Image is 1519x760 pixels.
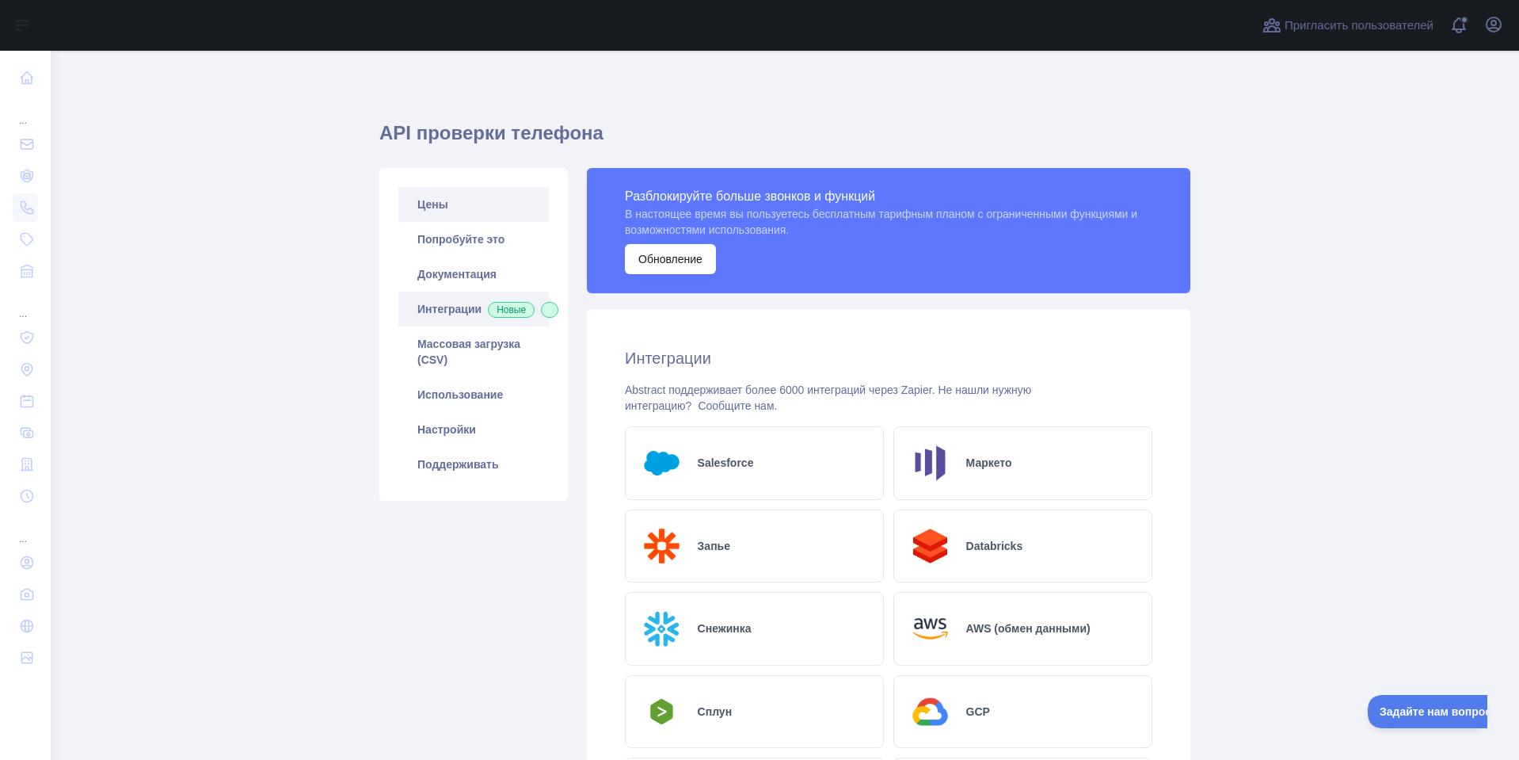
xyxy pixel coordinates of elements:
a: Поддерживать [398,447,549,482]
font: Databricks [966,540,1023,552]
img: Логотип [907,689,954,735]
font: Salesforce [698,456,754,469]
font: API проверки телефона [379,122,603,143]
a: Попробуйте это [398,222,549,257]
a: ИнтеграцииНовые [398,292,549,327]
font: Запье [698,540,730,552]
font: Снежинка [698,622,752,635]
font: Использование [417,388,503,401]
a: Сообщите нам. [698,399,777,412]
a: Использование [398,377,549,412]
font: Интеграции [625,349,711,367]
img: Логотип [638,605,685,652]
a: Массовая загрузка (CSV) [398,327,549,377]
font: Маркето [966,456,1012,469]
font: Поддерживать [417,458,499,471]
font: Abstract поддерживает более 6000 интеграций через Zapier. Не нашли нужную интеграцию? [625,384,1031,412]
font: AWS (обмен данными) [966,622,1091,635]
font: Новые [497,304,526,315]
font: Цены [417,198,448,211]
font: Разблокируйте больше звонков и функций [625,189,875,203]
font: Пригласить пользователей [1285,18,1433,32]
font: ... [19,533,27,544]
img: Логотип [907,523,954,570]
img: Логотип [638,523,685,570]
font: Интеграции [417,303,482,315]
img: Логотип [638,440,685,487]
font: В настоящее время вы пользуетесь бесплатным тарифным планом с ограниченными функциями и возможнос... [625,208,1137,236]
font: Задайте нам вопрос [12,10,124,23]
font: Массовая загрузка (CSV) [417,338,520,366]
font: Обновление [638,253,702,265]
img: Логотип [907,440,954,487]
font: GCP [966,705,990,718]
font: ... [19,308,27,319]
a: Настройки [398,412,549,447]
a: Цены [398,187,549,222]
button: Обновление [625,244,716,274]
font: ... [19,115,27,126]
iframe: Переключить поддержку клиентов [1368,695,1487,728]
font: Настройки [417,423,476,436]
font: Документация [417,268,497,281]
a: Документация [398,257,549,292]
img: Логотип [638,694,685,729]
img: Логотип [907,605,954,652]
font: Попробуйте это [417,233,504,246]
font: Сплун [698,705,733,718]
button: Пригласить пользователей [1259,13,1437,38]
